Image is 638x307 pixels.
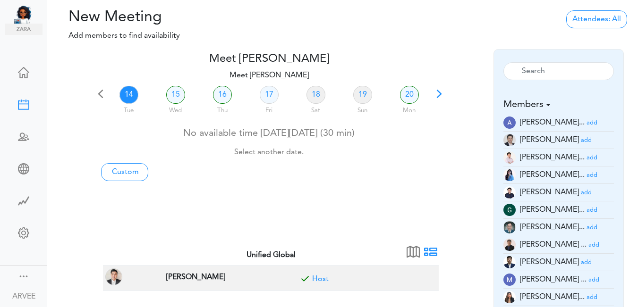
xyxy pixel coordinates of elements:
small: add [587,224,597,231]
img: 2Q== [503,169,516,181]
a: add [587,171,597,179]
a: add [587,293,597,301]
span: [PERSON_NAME]... [520,293,585,301]
a: add [581,258,592,266]
a: add [587,224,597,231]
a: 20 [400,86,419,104]
img: t+ebP8ENxXARE3R9ZYAAAAASUVORK5CYII= [503,291,516,303]
li: Tax Accountant (mc.cabasan@unified-accounting.com) [503,289,614,306]
li: Tax Manager (g.magsino@unified-accounting.com) [503,201,614,219]
strong: Unified Global [247,251,296,259]
span: Included for meeting [298,274,312,288]
img: 9k= [503,239,516,251]
a: Attendees: All [566,10,627,28]
small: add [588,277,599,283]
div: Schedule Team Meeting [5,131,43,141]
small: add [588,242,599,248]
div: Time Saved [5,195,43,205]
a: 17 [260,86,279,104]
img: 9k= [503,134,516,146]
span: [PERSON_NAME] ... [520,276,587,283]
input: Search [503,62,614,80]
li: Tax Manager (a.banaga@unified-accounting.com) [503,114,614,132]
h5: Members [503,99,614,110]
small: add [587,155,597,161]
img: E70kTnhEtDRAIGhEjAgBAJGBAiAQNCJGBAiAQMCJGAASESMCBEAgaESMCAEAkYECIBA0IkYECIBAwIkYABIRIwIEQCBoRIwIA... [503,116,516,129]
span: [PERSON_NAME]... [520,171,585,179]
div: Wed [153,102,198,116]
a: ARVEE [1,285,46,306]
img: oYmRaigo6CGHQoVEE68UKaYmSv3mcdPtBqv6mR0IswoELyKVAGpf2awGYjY1lJF3I6BneypHs55I8hk2WCirnQq9SYxiZpiWh... [503,256,516,268]
div: Share Meeting Link [5,163,43,173]
small: add [587,172,597,178]
span: [PERSON_NAME]... [520,154,585,161]
span: Previous 7 days [94,91,107,104]
a: add [581,136,592,144]
a: add [587,206,597,214]
img: ARVEE FLORES(a.flores@unified-accounting.com, TAX PARTNER at Corona, CA, USA) [105,268,122,285]
a: Custom [101,163,148,181]
img: zara.png [5,24,43,35]
li: Tax Admin (e.dayan@unified-accounting.com) [503,184,614,201]
img: wEqpdqGJg0NqAAAAABJRU5ErkJggg== [503,204,516,216]
div: Sun [340,102,385,116]
li: Tax Supervisor (am.latonio@unified-accounting.com) [503,149,614,166]
span: Next 7 days [433,91,446,104]
div: ARVEE [12,291,35,302]
span: [PERSON_NAME] [520,258,579,266]
small: add [581,190,592,196]
p: Add members to find availability [54,30,237,41]
h2: New Meeting [54,8,237,26]
span: [PERSON_NAME] [520,136,579,144]
span: [PERSON_NAME] ... [520,241,587,249]
li: Partner (justine.tala@unifiedglobalph.com) [503,254,614,271]
p: Meet [PERSON_NAME] [94,70,444,81]
div: Fri [247,102,291,116]
li: Tax Supervisor (a.millos@unified-accounting.com) [503,132,614,149]
img: Z [503,186,516,199]
span: TAX PARTNER at Corona, CA, USA [164,270,228,283]
a: Included for meeting [312,275,329,283]
li: Tax Admin (i.herrera@unified-accounting.com) [503,219,614,236]
h4: Meet [PERSON_NAME] [94,52,444,66]
img: wOzMUeZp9uVEwAAAABJRU5ErkJggg== [503,274,516,286]
small: add [581,137,592,143]
a: add [587,119,597,126]
div: Thu [200,102,245,116]
div: New Meeting [5,99,43,108]
small: add [581,259,592,266]
a: 18 [306,86,325,104]
img: Z [503,151,516,164]
img: Unified Global - Powered by TEAMCAL AI [14,5,43,24]
div: Home [5,67,43,76]
strong: [PERSON_NAME] [166,274,225,281]
span: [PERSON_NAME] [520,189,579,196]
div: Sat [293,102,338,116]
a: 19 [353,86,372,104]
div: Change Settings [5,227,43,237]
li: Tax Advisor (mc.talley@unified-accounting.com) [503,271,614,289]
a: 16 [213,86,232,104]
a: Change side menu [18,271,29,284]
div: Show menu and text [18,271,29,280]
div: Tue [106,102,151,116]
img: 2Q== [503,221,516,233]
li: Tax Manager (jm.atienza@unified-accounting.com) [503,236,614,254]
div: Mon [387,102,432,116]
a: add [581,189,592,196]
a: Change Settings [5,223,43,245]
span: No available time [DATE][DATE] (30 min) [183,129,355,157]
li: Tax Manager (c.madayag@unified-accounting.com) [503,166,614,184]
small: add [587,207,597,213]
span: [PERSON_NAME]... [520,119,585,126]
small: add [587,120,597,126]
a: add [588,241,599,249]
span: [PERSON_NAME]... [520,224,585,231]
span: [PERSON_NAME]... [520,206,585,214]
a: add [587,154,597,161]
a: 14 [119,86,138,104]
a: add [588,276,599,283]
small: Select another date. [234,149,304,156]
a: 15 [166,86,185,104]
